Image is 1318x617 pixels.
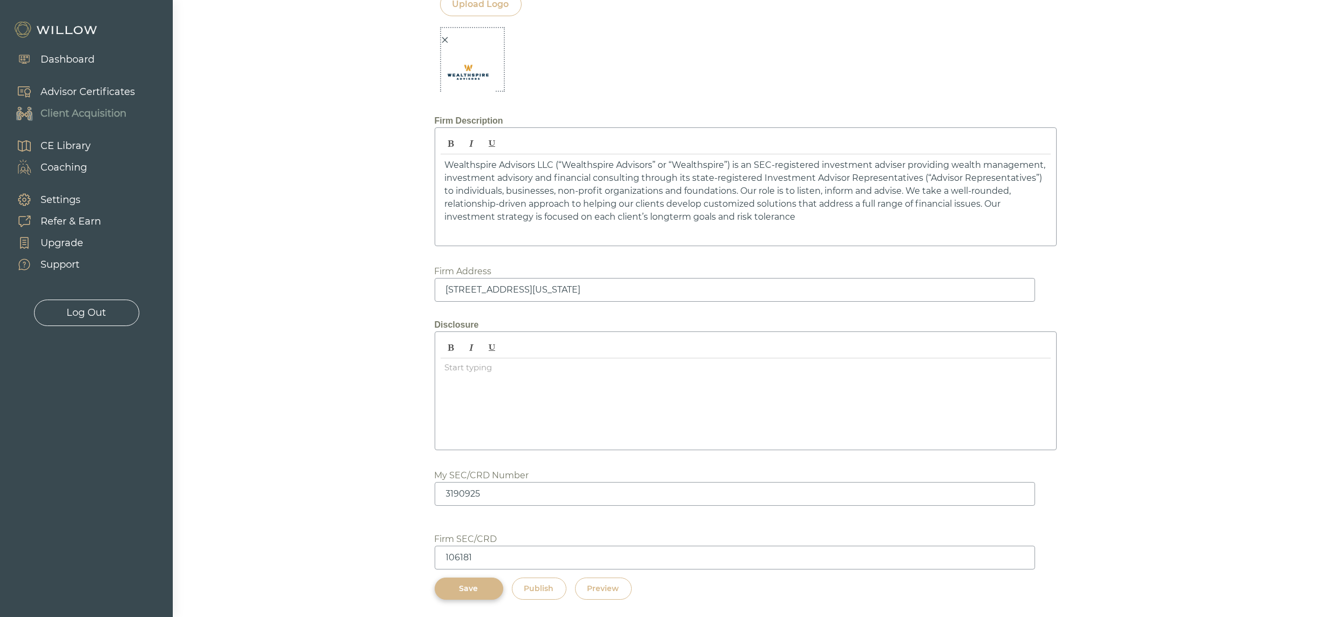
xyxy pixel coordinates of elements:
p: Wealthspire Advisors LLC (“Wealthspire Advisors” or “Wealthspire”) is an SEC-registered investmen... [445,159,1046,223]
a: Client Acquisition [5,103,135,124]
a: Dashboard [5,49,94,70]
div: Client Acquisition [40,106,126,121]
div: CE Library [40,139,91,153]
span: Italic [462,134,481,153]
div: Dashboard [40,52,94,67]
div: Firm SEC/CRD [435,533,497,546]
a: Refer & Earn [5,211,101,232]
a: CE Library [5,135,91,157]
span: Underline [482,134,502,153]
div: Coaching [40,160,87,175]
div: Publish [524,583,554,594]
a: Upgrade [5,232,101,254]
div: Preview [587,583,619,594]
button: Preview [575,578,632,600]
div: Refer & Earn [40,214,101,229]
button: Save [435,578,503,600]
div: Disclosure [435,318,1057,331]
div: Save [447,583,491,594]
a: Advisor Certificates [5,81,135,103]
span: Bold [441,134,461,153]
button: Publish [512,578,566,600]
div: Log Out [67,306,106,320]
div: Upgrade [40,236,83,250]
a: Coaching [5,157,91,178]
span: Italic [462,338,481,357]
div: Firm Address [435,265,492,278]
img: Willow [13,21,100,38]
div: Settings [40,193,80,207]
span: close [441,36,449,44]
span: Bold [441,338,461,357]
span: Underline [482,338,502,357]
div: My SEC/CRD Number [435,469,529,482]
div: Support [40,257,79,272]
div: Advisor Certificates [40,85,135,99]
div: Firm Description [435,114,1057,127]
a: Settings [5,189,101,211]
img: kfbv6auzvmn11uqmbppk.png [441,46,495,100]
